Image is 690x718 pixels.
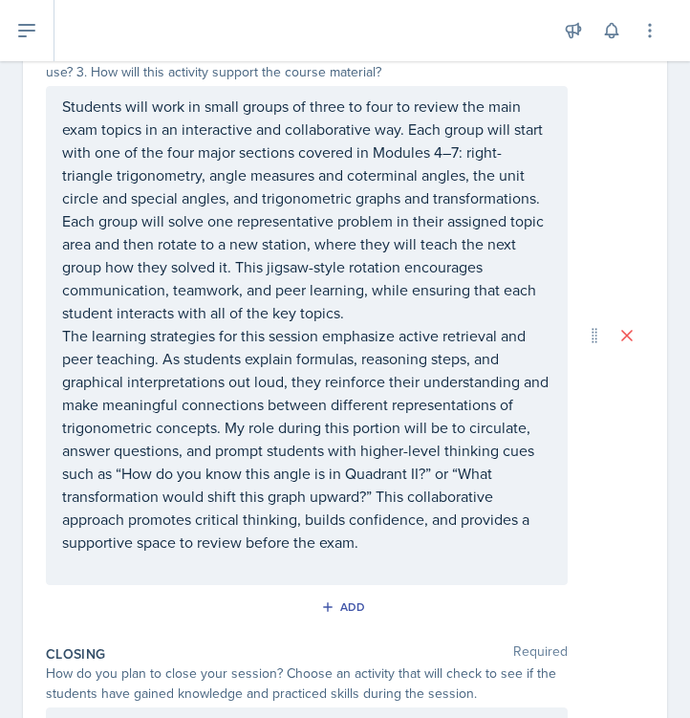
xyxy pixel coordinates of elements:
[62,95,551,324] p: Students will work in small groups of three to four to review the main exam topics in an interact...
[62,324,551,554] p: The learning strategies for this session emphasize active retrieval and peer teaching. As student...
[46,644,105,664] label: Closing
[314,593,377,621] button: Add
[325,599,366,615] div: Add
[46,664,568,704] div: How do you plan to close your session? Choose an activity that will check to see if the students ...
[46,42,568,82] div: 1. How will the students collaborate with one another? 2. What learning strategy will you use? 3....
[513,644,568,664] span: Required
